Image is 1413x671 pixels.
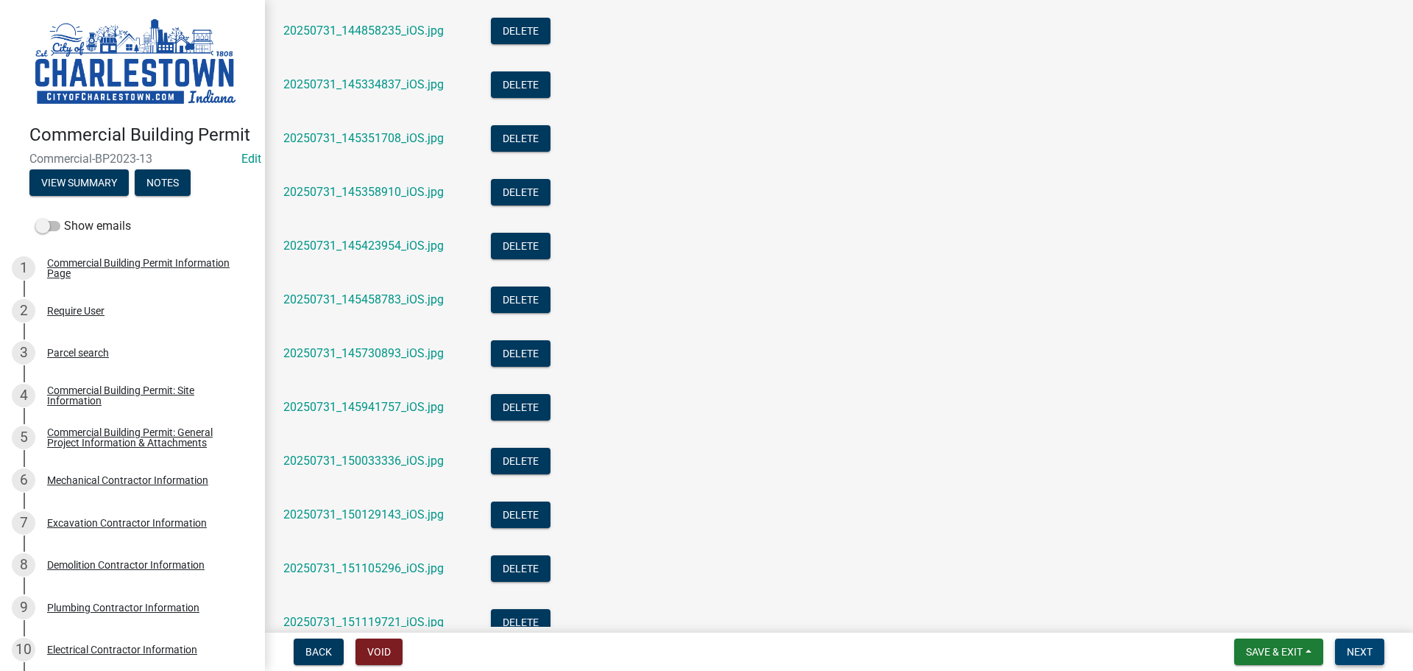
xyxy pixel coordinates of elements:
[12,341,35,365] div: 3
[491,401,550,415] wm-modal-confirm: Delete Document
[283,615,444,629] a: 20250731_151119721_iOS.jpg
[47,258,241,278] div: Commercial Building Permit Information Page
[1335,639,1384,665] button: Next
[12,256,35,280] div: 1
[283,346,444,360] a: 20250731_145730893_iOS.jpg
[491,340,550,367] button: Delete
[491,555,550,582] button: Delete
[491,133,550,147] wm-modal-confirm: Delete Document
[12,299,35,323] div: 2
[29,15,241,109] img: City of Charlestown, Indiana
[294,639,344,665] button: Back
[47,385,241,406] div: Commercial Building Permit: Site Information
[491,240,550,254] wm-modal-confirm: Delete Document
[491,125,550,152] button: Delete
[491,71,550,98] button: Delete
[491,79,550,93] wm-modal-confirm: Delete Document
[12,553,35,577] div: 8
[491,455,550,469] wm-modal-confirm: Delete Document
[491,609,550,636] button: Delete
[12,468,35,492] div: 6
[283,561,444,575] a: 20250731_151105296_iOS.jpg
[12,511,35,535] div: 7
[491,394,550,421] button: Delete
[283,239,444,253] a: 20250731_145423954_iOS.jpg
[1234,639,1323,665] button: Save & Exit
[47,475,208,485] div: Mechanical Contractor Information
[491,233,550,259] button: Delete
[283,507,444,521] a: 20250731_150129143_iOS.jpg
[355,639,403,665] button: Void
[491,186,550,200] wm-modal-confirm: Delete Document
[29,124,253,146] h4: Commercial Building Permit
[491,502,550,528] button: Delete
[283,24,444,38] a: 20250731_144858235_iOS.jpg
[29,152,235,166] span: Commercial-BP2023-13
[1347,646,1373,658] span: Next
[12,596,35,619] div: 9
[12,426,35,449] div: 5
[47,560,205,570] div: Demolition Contractor Information
[47,603,199,613] div: Plumbing Contractor Information
[47,518,207,528] div: Excavation Contractor Information
[491,287,550,313] button: Delete
[135,169,191,196] button: Notes
[47,644,197,655] div: Electrical Contractor Information
[283,185,444,199] a: 20250731_145358910_iOS.jpg
[135,178,191,189] wm-modal-confirm: Notes
[491,448,550,474] button: Delete
[283,400,444,414] a: 20250731_145941757_iOS.jpg
[241,152,261,166] a: Edit
[47,427,241,448] div: Commercial Building Permit: General Project Information & Attachments
[491,18,550,44] button: Delete
[283,292,444,306] a: 20250731_145458783_iOS.jpg
[491,616,550,630] wm-modal-confirm: Delete Document
[35,217,131,235] label: Show emails
[491,25,550,39] wm-modal-confirm: Delete Document
[47,348,109,358] div: Parcel search
[12,638,35,661] div: 10
[241,152,261,166] wm-modal-confirm: Edit Application Number
[491,294,550,308] wm-modal-confirm: Delete Document
[491,348,550,362] wm-modal-confirm: Delete Document
[491,563,550,577] wm-modal-confirm: Delete Document
[305,646,332,658] span: Back
[283,454,444,468] a: 20250731_150033336_iOS.jpg
[29,178,129,189] wm-modal-confirm: Summary
[491,179,550,205] button: Delete
[283,77,444,91] a: 20250731_145334837_iOS.jpg
[47,306,105,316] div: Require User
[12,384,35,407] div: 4
[491,509,550,523] wm-modal-confirm: Delete Document
[1246,646,1303,658] span: Save & Exit
[29,169,129,196] button: View Summary
[283,131,444,145] a: 20250731_145351708_iOS.jpg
